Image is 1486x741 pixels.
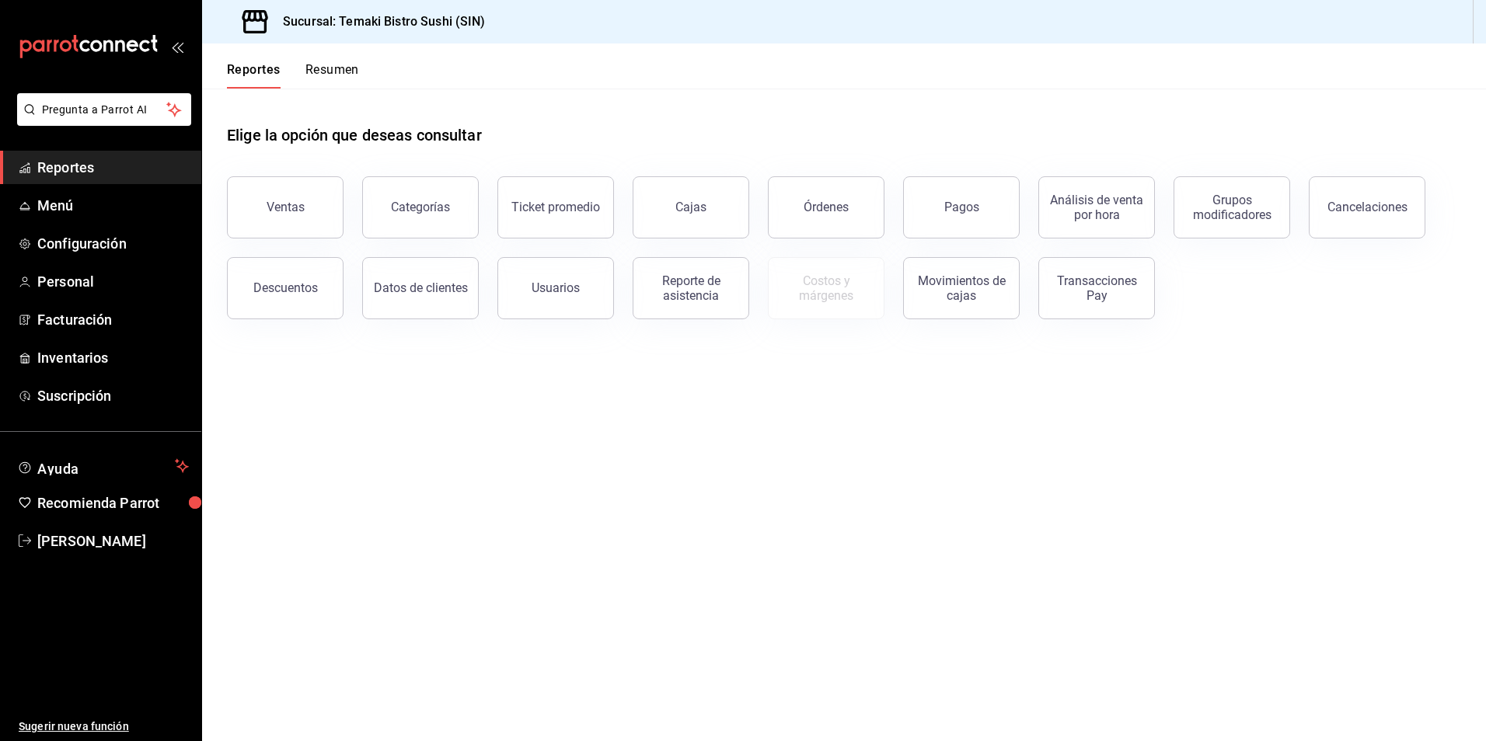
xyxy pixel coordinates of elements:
[1048,273,1145,303] div: Transacciones Pay
[532,280,580,295] div: Usuarios
[1327,200,1408,214] div: Cancelaciones
[37,271,189,292] span: Personal
[903,176,1020,238] button: Pagos
[804,200,849,214] div: Órdenes
[633,176,749,238] button: Cajas
[675,200,706,214] div: Cajas
[768,257,884,319] button: Contrata inventarios para ver este reporte
[362,257,479,319] button: Datos de clientes
[913,273,1010,303] div: Movimientos de cajas
[171,40,183,53] button: open_drawer_menu
[497,257,614,319] button: Usuarios
[362,176,479,238] button: Categorías
[19,718,189,735] span: Sugerir nueva función
[778,273,874,303] div: Costos y márgenes
[37,531,189,551] span: [PERSON_NAME]
[270,12,486,31] h3: Sucursal: Temaki Bistro Sushi (SIN)
[768,176,884,238] button: Órdenes
[37,492,189,513] span: Recomienda Parrot
[1038,176,1155,238] button: Análisis de venta por hora
[633,257,749,319] button: Reporte de asistencia
[1174,176,1290,238] button: Grupos modificadores
[37,457,169,475] span: Ayuda
[305,62,359,89] button: Resumen
[11,113,191,129] a: Pregunta a Parrot AI
[227,124,482,147] h1: Elige la opción que deseas consultar
[374,280,468,295] div: Datos de clientes
[1048,193,1145,222] div: Análisis de venta por hora
[944,200,979,214] div: Pagos
[227,257,344,319] button: Descuentos
[37,233,189,254] span: Configuración
[643,273,739,303] div: Reporte de asistencia
[227,62,359,89] div: navigation tabs
[253,280,318,295] div: Descuentos
[37,309,189,330] span: Facturación
[17,93,191,126] button: Pregunta a Parrot AI
[497,176,614,238] button: Ticket promedio
[42,102,167,118] span: Pregunta a Parrot AI
[391,200,450,214] div: Categorías
[1038,257,1155,319] button: Transacciones Pay
[227,176,344,238] button: Ventas
[267,200,305,214] div: Ventas
[37,347,189,368] span: Inventarios
[1309,176,1425,238] button: Cancelaciones
[511,200,600,214] div: Ticket promedio
[37,195,189,216] span: Menú
[37,385,189,406] span: Suscripción
[37,157,189,178] span: Reportes
[1184,193,1280,222] div: Grupos modificadores
[227,62,281,89] button: Reportes
[903,257,1020,319] button: Movimientos de cajas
